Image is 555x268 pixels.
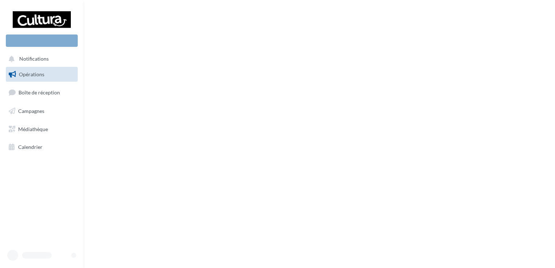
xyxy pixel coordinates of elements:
a: Calendrier [4,139,79,155]
span: Boîte de réception [19,89,60,96]
a: Médiathèque [4,122,79,137]
div: Nouvelle campagne [6,34,78,47]
a: Opérations [4,67,79,82]
span: Campagnes [18,108,44,114]
span: Notifications [19,56,49,62]
span: Médiathèque [18,126,48,132]
span: Calendrier [18,144,42,150]
a: Boîte de réception [4,85,79,100]
a: Campagnes [4,103,79,119]
span: Opérations [19,71,44,77]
